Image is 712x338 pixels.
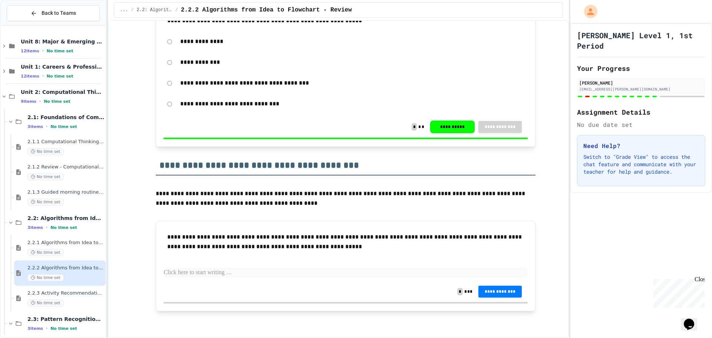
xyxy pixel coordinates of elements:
[42,73,44,79] span: •
[27,265,104,271] span: 2.2.2 Algorithms from Idea to Flowchart - Review
[27,249,64,256] span: No time set
[577,120,705,129] div: No due date set
[21,99,36,104] span: 9 items
[577,63,705,73] h2: Your Progress
[47,49,73,53] span: No time set
[175,7,178,13] span: /
[7,5,100,21] button: Back to Teams
[576,3,599,20] div: My Account
[577,30,705,51] h1: [PERSON_NAME] Level 1, 1st Period
[583,153,699,175] p: Switch to "Grade View" to access the chat feature and communicate with your teacher for help and ...
[21,89,104,95] span: Unit 2: Computational Thinking & Problem-Solving
[50,326,77,331] span: No time set
[50,225,77,230] span: No time set
[579,86,703,92] div: [EMAIL_ADDRESS][PERSON_NAME][DOMAIN_NAME]
[137,7,172,13] span: 2.2: Algorithms from Idea to Flowchart
[577,107,705,117] h2: Assignment Details
[21,74,39,79] span: 12 items
[39,98,41,104] span: •
[21,38,104,45] span: Unit 8: Major & Emerging Technologies
[27,274,64,281] span: No time set
[46,325,47,331] span: •
[583,141,699,150] h3: Need Help?
[27,316,104,322] span: 2.3: Pattern Recognition & Decomposition
[27,148,64,155] span: No time set
[120,7,128,13] span: ...
[27,114,104,121] span: 2.1: Foundations of Computational Thinking
[181,6,352,14] span: 2.2.2 Algorithms from Idea to Flowchart - Review
[50,124,77,129] span: No time set
[44,99,70,104] span: No time set
[42,9,76,17] span: Back to Teams
[650,276,705,308] iframe: chat widget
[27,189,104,196] span: 2.1.3 Guided morning routine flowchart
[46,124,47,129] span: •
[27,240,104,246] span: 2.2.1 Algorithms from Idea to Flowchart
[27,198,64,206] span: No time set
[579,79,703,86] div: [PERSON_NAME]
[46,224,47,230] span: •
[27,215,104,221] span: 2.2: Algorithms from Idea to Flowchart
[131,7,133,13] span: /
[27,173,64,180] span: No time set
[27,299,64,306] span: No time set
[3,3,51,47] div: Chat with us now!Close
[47,74,73,79] span: No time set
[681,308,705,331] iframe: chat widget
[27,139,104,145] span: 2.1.1 Computational Thinking and Problem Solving
[27,225,43,230] span: 3 items
[27,124,43,129] span: 3 items
[27,326,43,331] span: 3 items
[21,63,104,70] span: Unit 1: Careers & Professionalism
[42,48,44,54] span: •
[21,49,39,53] span: 12 items
[27,164,104,170] span: 2.1.2 Review - Computational Thinking and Problem Solving
[27,290,104,296] span: 2.2.3 Activity Recommendation Algorithm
